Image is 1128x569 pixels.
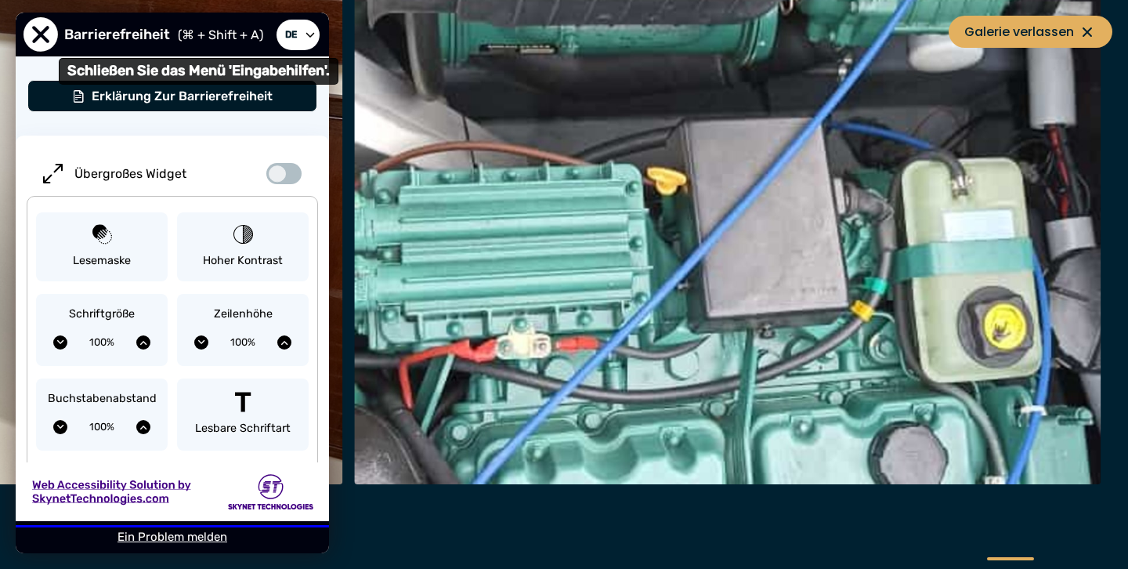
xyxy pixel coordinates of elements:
a: Ein Problem melden [117,530,227,544]
span: (⌘ + Shift + A) [178,27,271,42]
span: Galerie verlassen [964,22,1097,42]
span: Aktueller Buchstabenabstand [67,415,136,439]
button: Erhöhen Sie den Buchstabenabstand [136,420,150,434]
span: Schriftgröße [69,306,135,323]
button: Schließen Sie das Menü 'Eingabehilfen'. [23,17,58,52]
button: Zeilenhöhe verringern [194,335,208,350]
span: Aktuelle Zeilenhöhe [208,331,277,354]
img: Web Accessibility Solution by Skynet Technologies [31,477,191,506]
a: Web Accessibility Solution by Skynet Technologies Skynet Technologies [16,462,329,521]
button: Lesemaske [36,212,168,282]
button: Lesbare Schriftart [177,379,309,451]
button: Galerie verlassen [949,16,1112,48]
button: Hoher Kontrast [177,212,309,282]
span: Barrierefreiheit [64,26,178,43]
span: Buchstabenabstand [48,390,157,408]
span: de [281,25,301,45]
button: Schriftgröße vergrößern [136,335,150,350]
span: Übergroßes Widget [74,166,186,181]
button: Verringern Sie die Schriftgröße [53,335,67,350]
div: User Preferences [16,13,329,553]
span: Zeilenhöhe [214,306,273,323]
a: Sprache auswählen [277,20,320,51]
button: Erhöhen Sie die Zeilenhöhe [277,335,291,350]
button: Erklärung zur Barrierefreiheit [27,80,317,112]
span: Erklärung zur Barrierefreiheit [92,89,273,103]
button: Buchstabenabstand verringern [53,420,67,434]
img: Skynet Technologies [228,474,313,509]
span: Aktuelle Schriftgröße [67,331,136,354]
